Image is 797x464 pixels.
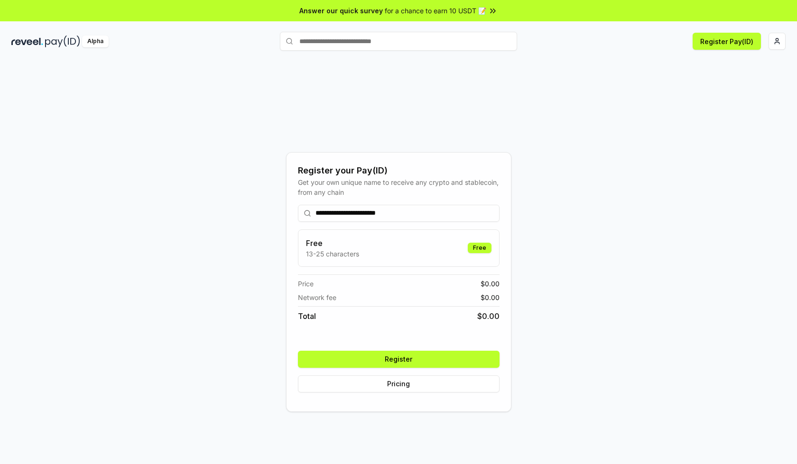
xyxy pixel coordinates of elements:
div: Alpha [82,36,109,47]
span: Price [298,279,314,289]
img: pay_id [45,36,80,47]
span: Total [298,310,316,322]
span: $ 0.00 [481,279,500,289]
span: Network fee [298,292,336,302]
button: Pricing [298,375,500,392]
img: reveel_dark [11,36,43,47]
button: Register [298,351,500,368]
span: Answer our quick survey [299,6,383,16]
span: $ 0.00 [481,292,500,302]
button: Register Pay(ID) [693,33,761,50]
p: 13-25 characters [306,249,359,259]
span: for a chance to earn 10 USDT 📝 [385,6,486,16]
h3: Free [306,237,359,249]
span: $ 0.00 [477,310,500,322]
div: Register your Pay(ID) [298,164,500,177]
div: Get your own unique name to receive any crypto and stablecoin, from any chain [298,177,500,197]
div: Free [468,243,491,253]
